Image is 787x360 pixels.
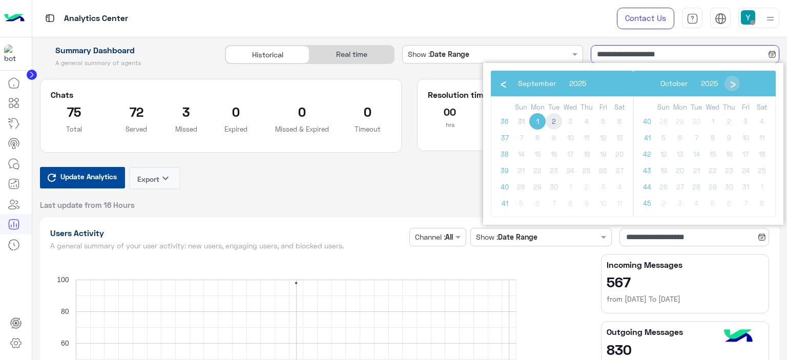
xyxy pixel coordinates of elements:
button: › [724,76,740,91]
h1: Summary Dashboard [40,45,214,55]
span: September [518,79,556,88]
h2: 0 [213,103,260,120]
span: 38 [496,146,513,162]
span: 40 [496,179,513,195]
span: 2025 [701,79,718,88]
th: weekday [513,102,529,113]
div: Real time [309,46,393,63]
text: 80 [60,307,69,315]
img: tab [687,13,698,25]
p: Analytics Center [64,12,128,26]
span: 41 [496,195,513,211]
span: 41 [639,130,655,146]
th: weekday [672,102,688,113]
a: Contact Us [617,8,674,29]
h2: 567 [607,273,763,290]
p: hrs [428,120,472,130]
p: Expired [213,124,260,134]
span: 2 [546,113,562,130]
h5: A general summary of your user activity: new users, engaging users, and blocked users. [50,242,406,250]
button: ‹ [496,76,511,91]
th: weekday [595,102,611,113]
span: 39 [496,162,513,179]
h2: 3 [175,103,197,120]
th: weekday [754,102,770,113]
th: weekday [562,102,578,113]
p: Missed [175,124,197,134]
p: Total [51,124,98,134]
img: tab [715,13,727,25]
th: weekday [655,102,672,113]
bs-daterangepicker-container: calendar [483,63,783,225]
h2: 0 [275,103,329,120]
h5: Resolution time [428,90,590,100]
div: Historical [225,46,309,63]
span: › [725,75,740,91]
th: weekday [688,102,705,113]
span: 31 [513,113,529,130]
h6: from [DATE] To [DATE] [607,294,763,304]
p: Served [113,124,160,134]
p: Average [428,130,590,140]
img: profile [764,12,777,25]
bs-datepicker-navigation-view: ​ ​ ​ [638,77,740,86]
span: 45 [639,195,655,211]
span: Last update from 16 Hours [40,200,135,210]
th: weekday [611,102,628,113]
button: September [511,76,563,91]
h5: Outgoing Messages [607,327,763,337]
button: 2025 [563,76,593,91]
span: ‹ [495,75,511,91]
text: 100 [57,276,69,284]
i: keyboard_arrow_down [159,172,172,184]
span: Update Analytics [58,170,119,183]
th: weekday [546,102,562,113]
span: 2025 [569,79,586,88]
text: 60 [60,339,69,347]
span: 43 [639,162,655,179]
th: weekday [529,102,546,113]
h2: 00 [428,103,472,120]
img: Logo [4,8,25,29]
span: October [660,79,688,88]
button: Exportkeyboard_arrow_down [129,167,180,189]
h2: 830 [607,341,763,357]
h5: Incoming Messages [607,260,763,270]
span: 44 [639,179,655,195]
h2: 0 [344,103,391,120]
span: 42 [639,146,655,162]
th: weekday [737,102,754,113]
h2: 72 [113,103,160,120]
button: Update Analytics [40,167,125,188]
h2: 75 [51,103,98,120]
span: 40 [639,113,655,130]
button: 2025 [694,76,724,91]
button: October [654,76,694,91]
img: 317874714732967 [4,45,23,63]
th: weekday [705,102,721,113]
span: 36 [496,113,513,130]
p: Missed & Expired [275,124,329,134]
th: weekday [578,102,595,113]
h1: Users Activity [50,228,406,238]
p: Timeout [344,124,391,134]
span: 37 [496,130,513,146]
bs-datepicker-navigation-view: ​ ​ ​ [496,77,608,86]
img: tab [44,12,56,25]
h5: Chats [51,90,391,100]
th: weekday [721,102,737,113]
img: hulul-logo.png [720,319,756,355]
a: tab [682,8,702,29]
span: 1 [529,113,546,130]
h5: A general summary of agents [40,59,214,67]
img: userImage [741,10,755,25]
